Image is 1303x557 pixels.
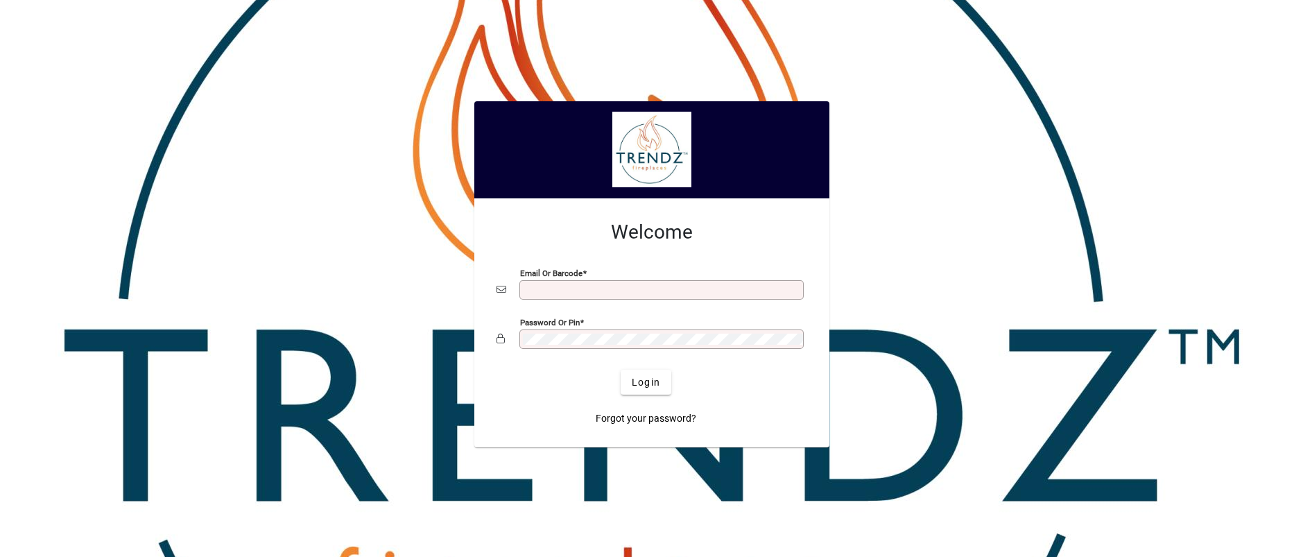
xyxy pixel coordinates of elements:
[497,221,807,244] h2: Welcome
[596,411,696,426] span: Forgot your password?
[621,370,671,395] button: Login
[520,318,580,327] mat-label: Password or Pin
[590,406,702,431] a: Forgot your password?
[632,375,660,390] span: Login
[520,268,583,278] mat-label: Email or Barcode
